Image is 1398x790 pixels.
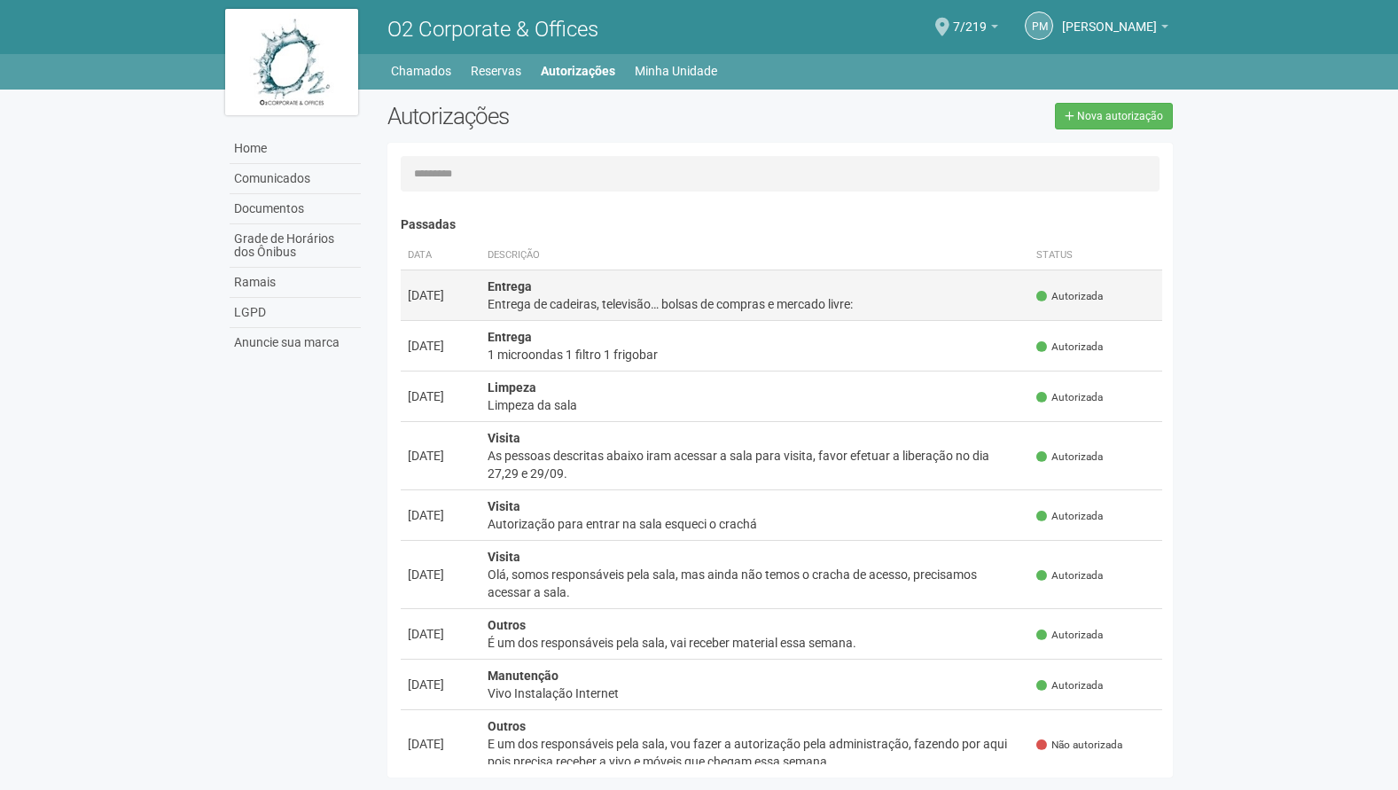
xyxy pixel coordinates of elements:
[480,241,1030,270] th: Descrição
[488,279,532,293] strong: Entrega
[488,330,532,344] strong: Entrega
[1062,22,1168,36] a: [PERSON_NAME]
[1036,568,1103,583] span: Autorizada
[408,286,473,304] div: [DATE]
[401,218,1163,231] h4: Passadas
[635,59,717,83] a: Minha Unidade
[488,499,520,513] strong: Visita
[408,735,473,753] div: [DATE]
[408,625,473,643] div: [DATE]
[1036,390,1103,405] span: Autorizada
[1036,289,1103,304] span: Autorizada
[408,447,473,465] div: [DATE]
[488,447,1023,482] div: As pessoas descritas abaixo iram acessar a sala para visita, favor efetuar a liberação no dia 27,...
[488,295,1023,313] div: Entrega de cadeiras, televisão… bolsas de compras e mercado livre:
[408,387,473,405] div: [DATE]
[408,506,473,524] div: [DATE]
[1036,678,1103,693] span: Autorizada
[230,134,361,164] a: Home
[488,719,526,733] strong: Outros
[488,735,1023,770] div: E um dos responsáveis pela sala, vou fazer a autorização pela administração, fazendo por aqui poi...
[408,337,473,355] div: [DATE]
[471,59,521,83] a: Reservas
[230,224,361,268] a: Grade de Horários dos Ônibus
[387,103,767,129] h2: Autorizações
[1036,450,1103,465] span: Autorizada
[230,328,361,357] a: Anuncie sua marca
[488,618,526,632] strong: Outros
[488,380,536,395] strong: Limpeza
[1025,12,1053,40] a: PM
[225,9,358,115] img: logo.jpg
[488,346,1023,364] div: 1 microondas 1 filtro 1 frigobar
[488,566,1023,601] div: Olá, somos responsáveis pela sala, mas ainda não temos o cracha de acesso, precisamos acessar a s...
[488,669,558,683] strong: Manutenção
[391,59,451,83] a: Chamados
[1062,3,1157,34] span: Paulo Mauricio Rodrigues Pinto
[488,396,1023,414] div: Limpeza da sala
[1036,340,1103,355] span: Autorizada
[1036,738,1122,753] span: Não autorizada
[1036,628,1103,643] span: Autorizada
[401,241,480,270] th: Data
[230,298,361,328] a: LGPD
[387,17,598,42] span: O2 Corporate & Offices
[488,550,520,564] strong: Visita
[230,194,361,224] a: Documentos
[1077,110,1163,122] span: Nova autorização
[230,164,361,194] a: Comunicados
[953,22,998,36] a: 7/219
[488,634,1023,652] div: É um dos responsáveis pela sala, vai receber material essa semana.
[408,566,473,583] div: [DATE]
[953,3,987,34] span: 7/219
[1055,103,1173,129] a: Nova autorização
[1029,241,1162,270] th: Status
[541,59,615,83] a: Autorizações
[1036,509,1103,524] span: Autorizada
[408,676,473,693] div: [DATE]
[230,268,361,298] a: Ramais
[488,684,1023,702] div: Vivo Instalação Internet
[488,515,1023,533] div: Autorização para entrar na sala esqueci o crachá
[488,431,520,445] strong: Visita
